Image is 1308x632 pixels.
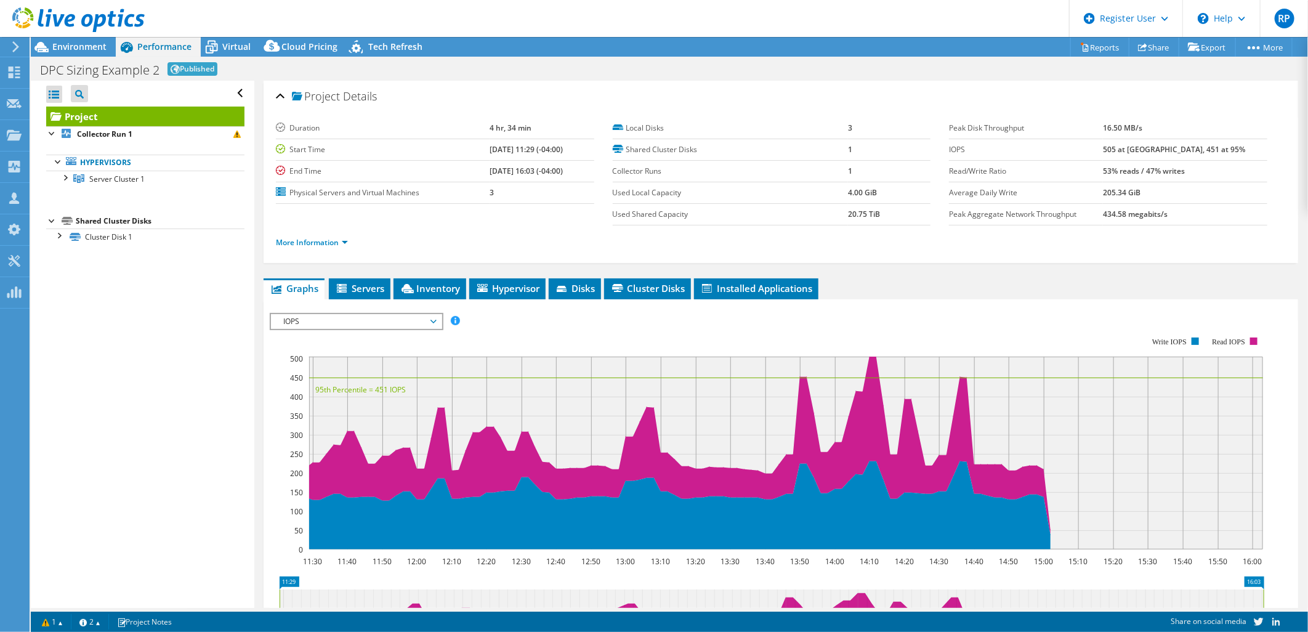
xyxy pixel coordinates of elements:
text: 13:40 [756,556,775,567]
text: 0 [299,545,303,555]
label: Average Daily Write [949,187,1103,199]
b: 1 [848,166,852,176]
text: 13:30 [721,556,740,567]
span: Share on social media [1171,616,1246,626]
span: Cloud Pricing [281,41,337,52]
text: 100 [290,506,303,517]
text: 11:30 [303,556,322,567]
a: 1 [33,614,71,630]
label: Read/Write Ratio [949,165,1103,177]
span: Installed Applications [700,282,812,294]
text: 11:40 [337,556,357,567]
label: Used Shared Capacity [613,208,848,221]
text: 14:40 [964,556,983,567]
b: 4.00 GiB [848,187,877,198]
text: 14:20 [895,556,914,567]
b: 205.34 GiB [1103,187,1140,198]
a: 2 [71,614,109,630]
span: Hypervisor [475,282,539,294]
text: 12:10 [442,556,461,567]
span: IOPS [277,314,435,329]
text: 12:00 [407,556,426,567]
span: Performance [137,41,192,52]
text: 15:20 [1104,556,1123,567]
b: 4 hr, 34 min [490,123,531,133]
span: Published [168,62,217,76]
text: 15:30 [1138,556,1157,567]
text: 150 [290,487,303,498]
b: 1 [848,144,852,155]
a: Project Notes [108,614,180,630]
text: 14:00 [825,556,844,567]
span: Disks [555,282,595,294]
span: Virtual [222,41,251,52]
a: Project [46,107,244,126]
b: 53% reads / 47% writes [1103,166,1185,176]
a: Hypervisors [46,155,244,171]
span: Details [343,89,377,103]
label: Duration [276,122,490,134]
b: [DATE] 11:29 (-04:00) [490,144,563,155]
text: 200 [290,468,303,479]
label: Physical Servers and Virtual Machines [276,187,490,199]
a: Server Cluster 1 [46,171,244,187]
text: 14:10 [860,556,879,567]
label: End Time [276,165,490,177]
svg: \n [1198,13,1209,24]
text: 12:50 [581,556,600,567]
text: 350 [290,411,303,421]
text: 500 [290,354,303,364]
text: 300 [290,430,303,440]
text: 250 [290,449,303,460]
text: 12:40 [546,556,565,567]
text: 15:40 [1173,556,1192,567]
span: Graphs [270,282,318,294]
b: 505 at [GEOGRAPHIC_DATA], 451 at 95% [1103,144,1245,155]
a: Share [1129,38,1179,57]
div: Shared Cluster Disks [76,214,244,229]
text: 13:50 [790,556,809,567]
label: Shared Cluster Disks [613,144,848,156]
text: 11:50 [373,556,392,567]
text: 15:10 [1068,556,1088,567]
a: Cluster Disk 1 [46,229,244,245]
h1: DPC Sizing Example 2 [40,64,159,76]
text: 50 [294,525,303,536]
label: Peak Disk Throughput [949,122,1103,134]
text: 95th Percentile = 451 IOPS [315,384,406,395]
span: Servers [335,282,384,294]
text: 14:30 [929,556,948,567]
span: Inventory [400,282,460,294]
span: Project [292,91,340,103]
text: 12:30 [512,556,531,567]
label: Local Disks [613,122,848,134]
text: 12:20 [477,556,496,567]
label: Used Local Capacity [613,187,848,199]
span: Cluster Disks [610,282,685,294]
span: Environment [52,41,107,52]
text: 13:10 [651,556,670,567]
b: [DATE] 16:03 (-04:00) [490,166,563,176]
text: 13:00 [616,556,635,567]
text: 400 [290,392,303,402]
a: Collector Run 1 [46,126,244,142]
b: 16.50 MB/s [1103,123,1142,133]
a: More [1235,38,1293,57]
label: Peak Aggregate Network Throughput [949,208,1103,221]
label: IOPS [949,144,1103,156]
text: 16:00 [1243,556,1262,567]
label: Collector Runs [613,165,848,177]
span: RP [1275,9,1294,28]
b: 3 [848,123,852,133]
text: 13:20 [686,556,705,567]
a: Export [1179,38,1236,57]
b: Collector Run 1 [77,129,132,139]
text: 15:50 [1208,556,1227,567]
text: Write IOPS [1152,338,1187,346]
a: Reports [1070,38,1129,57]
span: Server Cluster 1 [89,174,145,184]
text: Read IOPS [1212,338,1245,346]
text: 14:50 [999,556,1018,567]
a: More Information [276,237,348,248]
label: Start Time [276,144,490,156]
